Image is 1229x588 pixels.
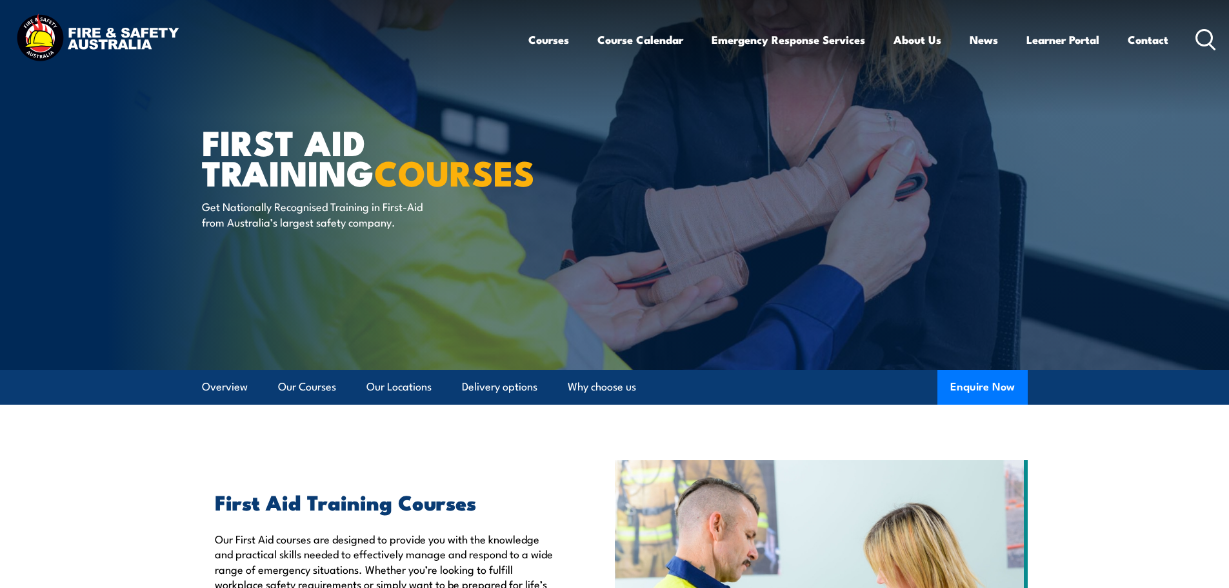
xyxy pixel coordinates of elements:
[1026,23,1099,57] a: Learner Portal
[937,370,1028,405] button: Enquire Now
[1128,23,1168,57] a: Contact
[712,23,865,57] a: Emergency Response Services
[970,23,998,57] a: News
[462,370,537,404] a: Delivery options
[202,370,248,404] a: Overview
[278,370,336,404] a: Our Courses
[202,127,521,187] h1: First Aid Training
[366,370,432,404] a: Our Locations
[215,492,555,511] h2: First Aid Training Courses
[202,199,437,229] p: Get Nationally Recognised Training in First-Aid from Australia’s largest safety company.
[894,23,941,57] a: About Us
[597,23,683,57] a: Course Calendar
[568,370,636,404] a: Why choose us
[374,145,535,198] strong: COURSES
[528,23,569,57] a: Courses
